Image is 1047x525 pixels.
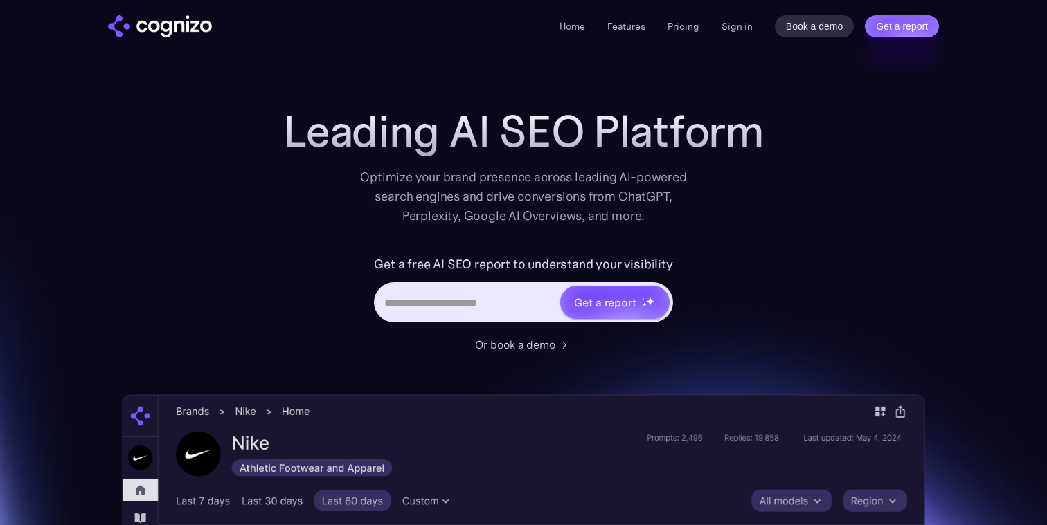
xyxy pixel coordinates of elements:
[865,15,939,37] a: Get a report
[642,302,647,307] img: star
[559,284,671,320] a: Get a reportstarstarstar
[722,18,753,35] a: Sign in
[560,20,585,33] a: Home
[645,297,654,306] img: star
[374,253,672,275] label: Get a free AI SEO report to understand your visibility
[374,253,672,329] form: Hero URL Input Form
[607,20,645,33] a: Features
[668,20,699,33] a: Pricing
[108,15,212,37] img: cognizo logo
[775,15,854,37] a: Book a demo
[283,107,764,156] h1: Leading AI SEO Platform
[108,15,212,37] a: home
[475,336,555,353] div: Or book a demo
[574,294,636,311] div: Get a report
[353,167,694,225] div: Optimize your brand presence across leading AI-powered search engines and drive conversions from ...
[642,297,644,300] img: star
[475,336,572,353] a: Or book a demo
